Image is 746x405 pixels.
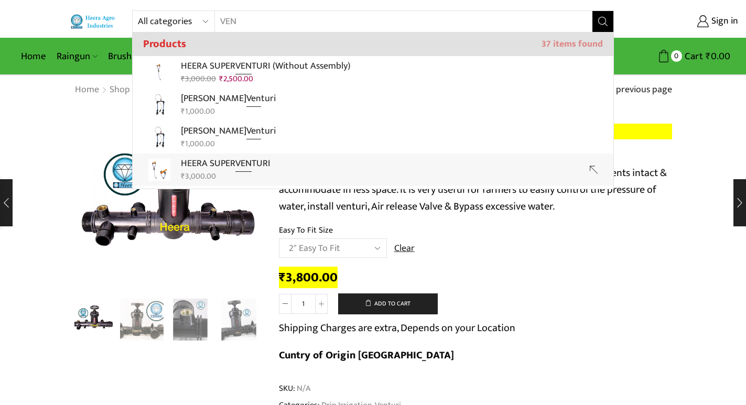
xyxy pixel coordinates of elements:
[181,91,276,106] p: [PERSON_NAME] turi
[133,56,613,89] a: HEERA SUPERVENTURI (Without Assembly)
[592,11,613,32] button: Search button
[181,72,185,85] span: ₹
[16,44,51,69] a: Home
[279,165,672,215] p: Heera Easy to fit Set is an arrangement which can keep all head unit components intact & accommod...
[103,44,174,69] a: Brush Cutter
[133,89,613,121] a: [PERSON_NAME]Venturi₹1,000.00
[181,170,185,183] span: ₹
[291,294,315,314] input: Product quantity
[181,124,276,139] p: [PERSON_NAME] turi
[181,59,350,74] p: HEERA SUPER TURI (Without Assembly)
[181,137,185,150] span: ₹
[109,83,131,97] a: Shop
[279,267,286,288] span: ₹
[682,49,703,63] span: Cart
[133,32,613,56] h3: Products
[169,299,212,341] li: 3 / 8
[624,47,730,66] a: 0 Cart ₹0.00
[217,299,261,342] a: IMG_1483
[181,170,216,183] bdi: 3,000.00
[181,137,215,150] bdi: 1,000.00
[279,224,333,236] label: Easy To Fit Size
[51,44,103,69] a: Raingun
[575,83,672,97] a: Return to previous page
[120,299,164,341] li: 2 / 8
[133,154,613,186] a: HEERA SUPERVENTURI₹3,000.00
[181,105,215,118] bdi: 1,000.00
[74,83,100,97] a: Home
[630,12,738,31] a: Sign in
[279,382,672,395] span: SKU:
[181,189,222,204] p: turi ISI
[133,186,613,218] a: Venturi ISI
[709,15,738,28] span: Sign in
[246,123,261,139] strong: Ven
[394,242,415,256] a: Clear options
[169,299,212,342] a: IMG_1482
[72,299,115,341] li: 1 / 8
[74,83,170,97] nav: Breadcrumb
[219,72,223,85] span: ₹
[235,58,252,74] strong: VEN
[217,299,261,341] li: 4 / 8
[120,299,164,342] a: IMG_1477
[246,91,261,107] strong: Ven
[671,50,682,61] span: 0
[706,48,711,64] span: ₹
[181,105,185,118] span: ₹
[181,72,216,85] bdi: 3,000.00
[181,156,271,171] p: HEERA SUPER TURI
[279,320,515,336] p: Shipping Charges are extra, Depends on your Location
[279,267,338,288] bdi: 3,800.00
[72,297,115,341] img: Heera Easy To Fit Set
[295,382,310,395] span: N/A
[279,346,454,364] b: Cuntry of Origin [GEOGRAPHIC_DATA]
[133,121,613,154] a: [PERSON_NAME]Venturi₹1,000.00
[215,11,579,32] input: Search for...
[338,293,438,314] button: Add to cart
[235,156,252,172] strong: VEN
[706,48,730,64] bdi: 0.00
[74,105,263,293] div: 1 / 8
[542,39,603,50] span: 37 items found
[219,72,253,85] bdi: 2,500.00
